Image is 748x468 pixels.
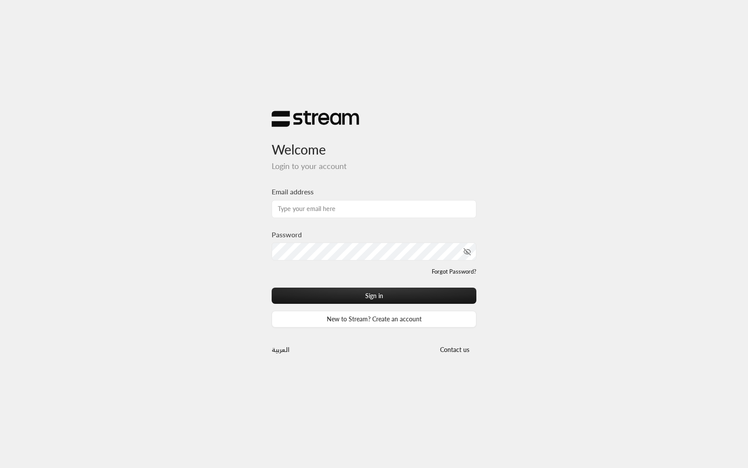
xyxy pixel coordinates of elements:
[433,341,476,358] button: Contact us
[272,186,314,197] label: Email address
[272,288,476,304] button: Sign in
[272,162,476,171] h5: Login to your account
[272,110,359,127] img: Stream Logo
[272,200,476,218] input: Type your email here
[272,311,476,327] a: New to Stream? Create an account
[272,127,476,158] h3: Welcome
[432,267,476,276] a: Forgot Password?
[272,341,290,358] a: العربية
[272,229,302,240] label: Password
[460,244,475,259] button: toggle password visibility
[433,346,476,353] a: Contact us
